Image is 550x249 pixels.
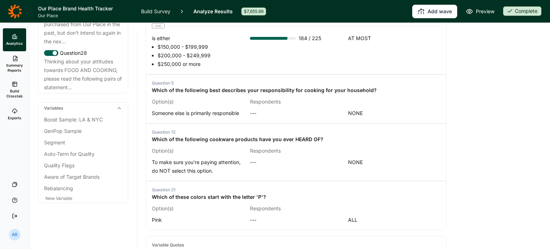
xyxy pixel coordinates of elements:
[348,158,440,175] span: NONE
[8,115,21,120] span: Exports
[348,34,440,68] span: AT MOST
[152,217,162,223] span: Pink
[44,11,122,46] div: You indicated that you’ve purchased from Our Place in the past, but don’t intend to again in the ...
[44,115,122,124] div: Boost Sample: LA & NYC
[9,229,20,240] div: AR
[348,109,440,118] span: NONE
[38,102,128,114] div: Variables
[44,150,122,158] div: Auto-Term for Quality
[299,34,321,43] span: 184 / 225
[152,86,377,95] div: Which of the following best describes your responsibility for cooking for your household?
[412,5,457,18] button: Add wave
[503,6,541,16] button: Complete
[3,103,26,126] a: Exports
[152,242,184,248] div: Variable Quotas
[38,4,132,13] h1: Our Place Brand Health Tracker
[44,127,122,135] div: GenPop Sample
[3,28,26,51] a: Analytics
[6,63,23,73] span: Summary Reports
[158,43,244,51] li: $150,000 - $199,999
[152,129,323,135] div: Question 12
[152,110,239,116] span: Someone else is primarily responsible
[152,187,266,193] div: Question 21
[44,196,74,201] a: New Variable
[152,23,165,28] span: and
[250,216,342,224] div: ---
[348,216,440,224] span: ALL
[44,49,122,57] div: Question 28
[3,51,26,77] a: Summary Reports
[250,158,342,175] div: ---
[3,77,26,103] a: Build Crosstab
[152,97,244,106] div: Option(s)
[158,51,244,60] li: $200,000 - $249,999
[38,13,132,19] span: Our Place
[250,97,342,106] div: Respondents
[152,193,266,201] div: Which of these colors start with the letter 'P'?
[6,41,23,46] span: Analytics
[476,7,494,16] span: Preview
[44,173,122,181] div: Aware of Target Brands
[152,135,323,144] div: Which of the following cookware products have you ever HEARD OF?
[250,109,342,118] div: ---
[152,34,244,68] div: is either
[152,204,244,213] div: Option(s)
[250,204,342,213] div: Respondents
[152,147,244,155] div: Option(s)
[44,57,122,92] div: Thinking about your attitudes towards FOOD AND COOKING, please read the following pairs of statem...
[44,138,122,147] div: Segment
[44,184,122,193] div: Rebalancing
[158,60,244,68] li: $250,000 or more
[466,7,494,16] a: Preview
[152,159,241,174] span: To make sure you’re paying attention, do NOT select this option.
[44,161,122,170] div: Quality Flags
[241,8,266,15] div: $7,655.66
[152,80,377,86] div: Question 5
[250,147,342,155] div: Respondents
[6,88,23,99] span: Build Crosstab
